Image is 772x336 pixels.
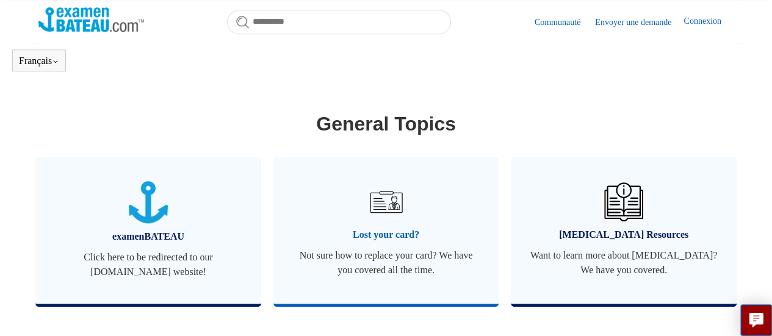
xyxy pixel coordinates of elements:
span: Want to learn more about [MEDICAL_DATA]? We have you covered. [529,248,718,277]
button: Live chat [740,304,772,336]
h1: General Topics [38,109,734,138]
span: Lost your card? [292,227,481,242]
img: 01JTNN85WSQ5FQ6HNXPDSZ7SRA [129,181,168,223]
span: Not sure how to replace your card? We have you covered all the time. [292,248,481,277]
button: Français [19,55,59,66]
a: Lost your card? Not sure how to replace your card? We have you covered all the time. [273,157,499,304]
a: examenBATEAU Click here to be redirected to our [DOMAIN_NAME] website! [35,157,261,304]
a: [MEDICAL_DATA] Resources Want to learn more about [MEDICAL_DATA]? We have you covered. [511,157,737,304]
span: examenBATEAU [54,229,243,244]
a: Envoyer une demande [595,16,684,29]
span: Click here to be redirected to our [DOMAIN_NAME] website! [54,250,243,279]
a: Connexion [684,15,733,29]
img: 01JHREV2E6NG3DHE8VTG8QH796 [604,182,643,221]
span: [MEDICAL_DATA] Resources [529,227,718,242]
img: 01JRG6G4NA4NJ1BVG8MJM761YH [364,181,407,223]
img: Page d’accueil du Centre d’aide Examen Bateau [38,7,144,32]
input: Rechercher [227,10,451,34]
a: Communauté [535,16,593,29]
